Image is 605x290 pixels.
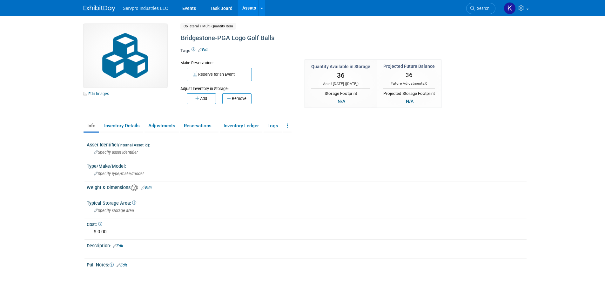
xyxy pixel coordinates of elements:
[180,81,295,92] div: Adjust Inventory in Storage:
[404,98,415,105] div: N/A
[180,60,295,66] div: Make Reservation:
[87,161,527,169] div: Type/Make/Model:
[311,81,370,87] div: As of [DATE] ( )
[220,120,262,131] a: Inventory Ledger
[123,6,168,11] span: Servpro Industries LLC
[383,63,435,69] div: Projected Future Balance
[84,120,99,131] a: Info
[198,48,209,52] a: Edit
[84,5,115,12] img: ExhibitDay
[336,98,347,105] div: N/A
[222,93,252,104] button: Remove
[87,260,527,268] div: Pull Notes:
[94,150,138,155] span: Specify asset identifier
[178,32,469,44] div: Bridgestone-PGA Logo Golf Balls
[87,183,527,191] div: Weight & Dimensions
[145,120,179,131] a: Adjustments
[311,88,370,97] div: Storage Footprint
[264,120,282,131] a: Logs
[180,120,218,131] a: Reservations
[94,171,144,176] span: Specify type/make/model
[475,6,489,11] span: Search
[311,63,370,70] div: Quantity Available in Storage
[337,72,345,79] span: 36
[425,81,427,86] span: 0
[466,3,495,14] a: Search
[187,93,216,104] button: Add
[100,120,143,131] a: Inventory Details
[383,81,435,86] div: Future Adjustments:
[346,81,357,86] span: [DATE]
[131,184,138,191] img: Asset Weight and Dimensions
[117,263,127,267] a: Edit
[180,23,236,30] span: Collateral / Multi-Quantity Item
[187,68,252,81] button: Reserve for an Event
[504,2,516,14] img: Kris Overstreet
[87,220,527,228] div: Cost:
[118,143,149,147] small: (Internal Asset Id)
[91,227,522,237] div: $ 0.00
[84,90,112,98] a: Edit Images
[383,88,435,97] div: Projected Storage Footprint
[87,201,136,206] span: Typical Storage Area:
[406,71,413,79] span: 36
[180,47,469,58] div: Tags
[94,208,134,213] span: Specify storage area
[84,24,167,88] img: Collateral-Icon-2.png
[113,244,123,248] a: Edit
[87,241,527,249] div: Description:
[87,140,527,148] div: Asset Identifier :
[141,186,152,190] a: Edit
